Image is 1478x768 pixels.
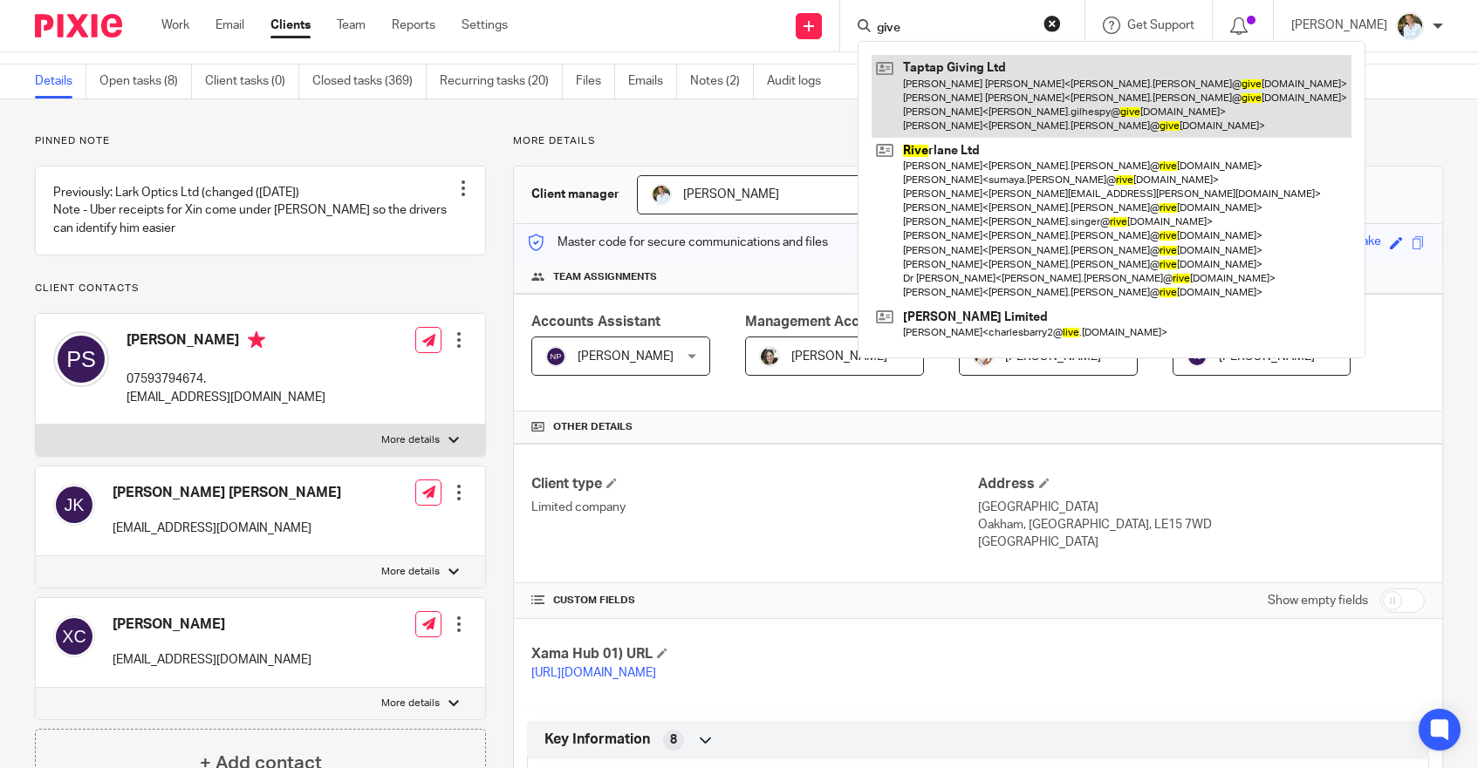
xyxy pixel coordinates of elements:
img: sarah-royle.jpg [1396,12,1424,40]
p: Master code for secure communications and files [527,234,828,251]
img: svg%3E [545,346,566,367]
h4: Address [978,475,1425,493]
h3: Client manager [531,186,619,203]
a: Client tasks (0) [205,65,299,99]
img: svg%3E [53,331,109,387]
a: Closed tasks (369) [312,65,427,99]
p: More details [513,134,1443,148]
span: Management Acccountant [745,315,918,329]
span: [PERSON_NAME] [1219,350,1315,363]
img: Pixie [35,14,122,37]
p: More details [381,433,440,447]
a: Open tasks (8) [99,65,192,99]
p: [PERSON_NAME] [1291,17,1387,34]
img: sarah-royle.jpg [651,184,672,205]
a: Audit logs [767,65,834,99]
h4: [PERSON_NAME] [113,615,311,634]
img: svg%3E [53,484,95,526]
h4: [PERSON_NAME] [PERSON_NAME] [113,484,341,502]
p: [EMAIL_ADDRESS][DOMAIN_NAME] [127,389,325,406]
span: [PERSON_NAME] [791,350,887,363]
span: 8 [670,731,677,749]
h4: CUSTOM FIELDS [531,594,978,608]
a: [URL][DOMAIN_NAME] [531,667,656,679]
span: [PERSON_NAME] [578,350,674,363]
input: Search [875,21,1032,37]
span: Accounts Assistant [531,315,660,329]
a: Clients [270,17,311,34]
a: Work [161,17,189,34]
img: svg%3E [53,615,95,657]
span: [PERSON_NAME] [683,188,779,200]
span: Key Information [544,731,650,749]
span: Get Support [1127,19,1194,31]
a: Emails [628,65,677,99]
span: Team assignments [553,270,657,284]
h4: Client type [531,475,978,493]
p: Oakham, [GEOGRAPHIC_DATA], LE15 7WD [978,516,1425,534]
a: Details [35,65,86,99]
p: Pinned note [35,134,486,148]
a: Recurring tasks (20) [440,65,563,99]
label: Show empty fields [1268,592,1368,609]
p: [GEOGRAPHIC_DATA] [978,499,1425,516]
h4: Xama Hub 01) URL [531,645,978,663]
a: Settings [462,17,508,34]
span: [PERSON_NAME] [1005,350,1101,363]
p: More details [381,697,440,710]
a: Reports [392,17,435,34]
p: Client contacts [35,282,486,296]
button: Clear [1043,15,1061,32]
a: Files [576,65,615,99]
p: [EMAIL_ADDRESS][DOMAIN_NAME] [113,520,341,537]
h4: [PERSON_NAME] [127,331,325,353]
i: Primary [248,331,265,349]
a: Email [216,17,244,34]
span: Other details [553,420,633,434]
a: Notes (2) [690,65,754,99]
p: [EMAIL_ADDRESS][DOMAIN_NAME] [113,651,311,669]
p: [GEOGRAPHIC_DATA] [978,534,1425,551]
p: 07593794674. [127,370,325,388]
img: barbara-raine-.jpg [759,346,780,367]
p: More details [381,565,440,579]
a: Team [337,17,366,34]
p: Limited company [531,499,978,516]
